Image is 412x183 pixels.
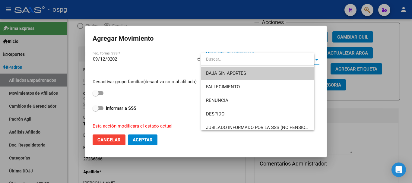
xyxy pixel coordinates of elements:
[391,162,406,177] div: Open Intercom Messenger
[206,98,228,103] span: RENUNCIA
[201,53,314,65] input: dropdown search
[206,111,224,117] span: DESPIDO
[206,125,319,130] span: JUBILADO INFORMADO POR LA SSS (NO PENSIONADO)
[206,71,246,76] span: BAJA SIN APORTES
[206,84,240,90] span: FALLECIMIENTO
